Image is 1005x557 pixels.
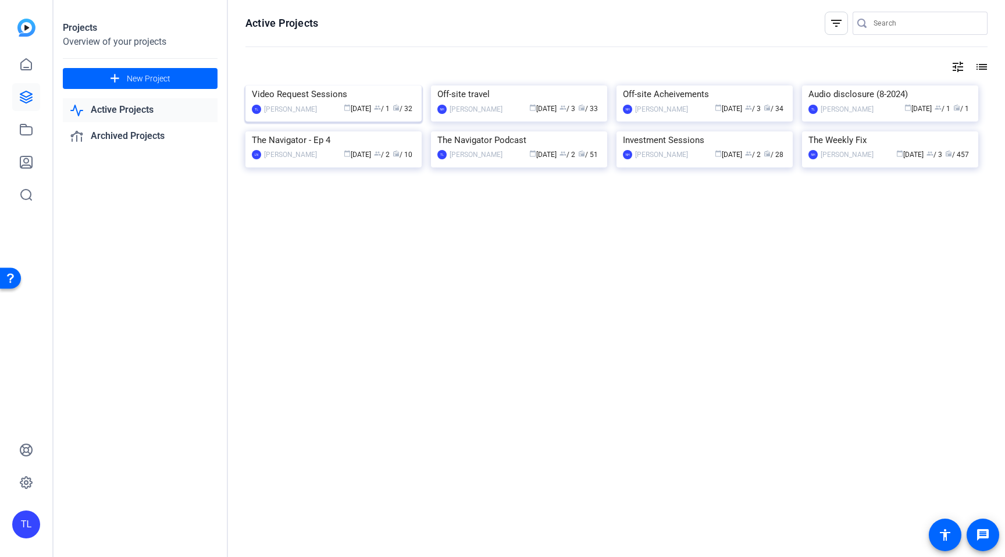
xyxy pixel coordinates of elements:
[715,105,742,113] span: [DATE]
[12,510,40,538] div: TL
[264,149,317,160] div: [PERSON_NAME]
[926,151,942,159] span: / 3
[63,98,218,122] a: Active Projects
[896,151,924,159] span: [DATE]
[252,150,261,159] div: LN
[374,150,381,157] span: group
[437,150,447,159] div: TL
[951,60,965,74] mat-icon: tune
[974,60,988,74] mat-icon: list
[252,131,415,149] div: The Navigator - Ep 4
[578,150,585,157] span: radio
[976,528,990,542] mat-icon: message
[108,72,122,86] mat-icon: add
[821,149,874,160] div: [PERSON_NAME]
[945,151,969,159] span: / 457
[896,150,903,157] span: calendar_today
[393,105,412,113] span: / 32
[904,105,932,113] span: [DATE]
[245,16,318,30] h1: Active Projects
[344,151,371,159] span: [DATE]
[935,104,942,111] span: group
[344,150,351,157] span: calendar_today
[437,131,601,149] div: The Navigator Podcast
[344,105,371,113] span: [DATE]
[715,150,722,157] span: calendar_today
[745,104,752,111] span: group
[529,105,557,113] span: [DATE]
[264,103,317,115] div: [PERSON_NAME]
[623,85,786,103] div: Off-site Acheivements
[745,151,761,159] span: / 2
[635,149,688,160] div: [PERSON_NAME]
[808,131,972,149] div: The Weekly Fix
[953,104,960,111] span: radio
[344,104,351,111] span: calendar_today
[764,105,783,113] span: / 34
[953,105,969,113] span: / 1
[715,151,742,159] span: [DATE]
[559,104,566,111] span: group
[623,105,632,114] div: NH
[745,105,761,113] span: / 3
[808,85,972,103] div: Audio disclosure (8-2024)
[450,149,502,160] div: [PERSON_NAME]
[874,16,978,30] input: Search
[374,105,390,113] span: / 1
[559,151,575,159] span: / 2
[437,85,601,103] div: Off-site travel
[63,21,218,35] div: Projects
[764,104,771,111] span: radio
[635,103,688,115] div: [PERSON_NAME]
[393,104,400,111] span: radio
[17,19,35,37] img: blue-gradient.svg
[374,151,390,159] span: / 2
[745,150,752,157] span: group
[437,105,447,114] div: NH
[252,105,261,114] div: TL
[623,131,786,149] div: Investment Sessions
[764,151,783,159] span: / 28
[938,528,952,542] mat-icon: accessibility
[252,85,415,103] div: Video Request Sessions
[904,104,911,111] span: calendar_today
[926,150,933,157] span: group
[808,150,818,159] div: NH
[578,151,598,159] span: / 51
[63,124,218,148] a: Archived Projects
[393,150,400,157] span: radio
[63,68,218,89] button: New Project
[578,105,598,113] span: / 33
[63,35,218,49] div: Overview of your projects
[935,105,950,113] span: / 1
[559,150,566,157] span: group
[374,104,381,111] span: group
[808,105,818,114] div: TL
[715,104,722,111] span: calendar_today
[829,16,843,30] mat-icon: filter_list
[559,105,575,113] span: / 3
[529,150,536,157] span: calendar_today
[450,103,502,115] div: [PERSON_NAME]
[529,151,557,159] span: [DATE]
[578,104,585,111] span: radio
[529,104,536,111] span: calendar_today
[764,150,771,157] span: radio
[393,151,412,159] span: / 10
[127,73,170,85] span: New Project
[945,150,952,157] span: radio
[821,103,874,115] div: [PERSON_NAME]
[623,150,632,159] div: NH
